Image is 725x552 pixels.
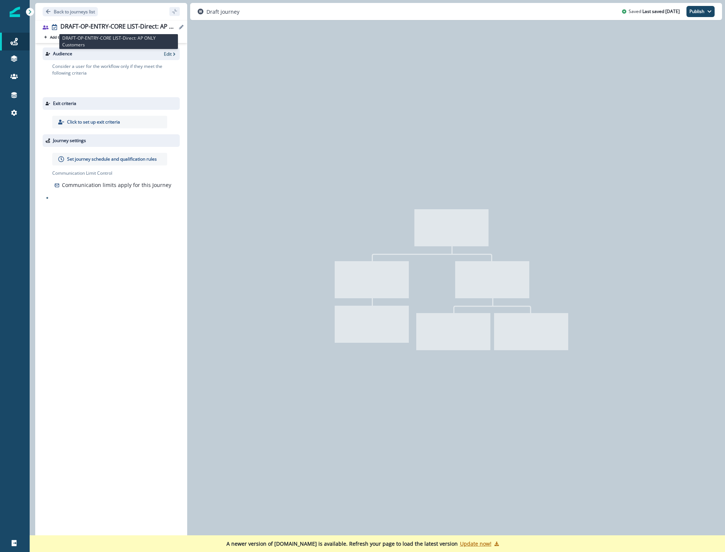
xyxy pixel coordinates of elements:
button: sidebar collapse toggle [169,7,180,16]
p: Audience [53,50,72,57]
button: Publish [686,6,715,17]
div: DRAFT-OP-ENTRY-CORE LIST-Direct: AP ONLY Customers [60,23,177,31]
p: Consider a user for the workflow only if they meet the following criteria [52,63,180,76]
img: Inflection [10,7,20,17]
p: Exit criteria [53,100,76,107]
button: Add tag [43,34,65,40]
p: Update now! [460,540,491,547]
p: Communication limits apply for this Journey [62,181,171,189]
p: Last saved [DATE] [642,8,680,15]
button: Update now! [460,540,499,548]
p: Edit [164,51,172,57]
p: Journey settings [53,137,86,144]
p: Communication Limit Control [52,170,180,177]
button: Edit [164,51,177,57]
p: Back to journeys list [54,9,95,15]
button: Edit name [177,25,186,29]
p: Set journey schedule and qualification rules [67,156,157,162]
p: Click to set up exit criteria [67,119,120,125]
button: Go back [43,7,98,16]
p: A newer version of [DOMAIN_NAME] is available. Refresh your page to load the latest version [226,540,458,548]
p: Draft journey [206,8,239,16]
p: Add tag [50,35,63,39]
p: Saved [629,8,641,15]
